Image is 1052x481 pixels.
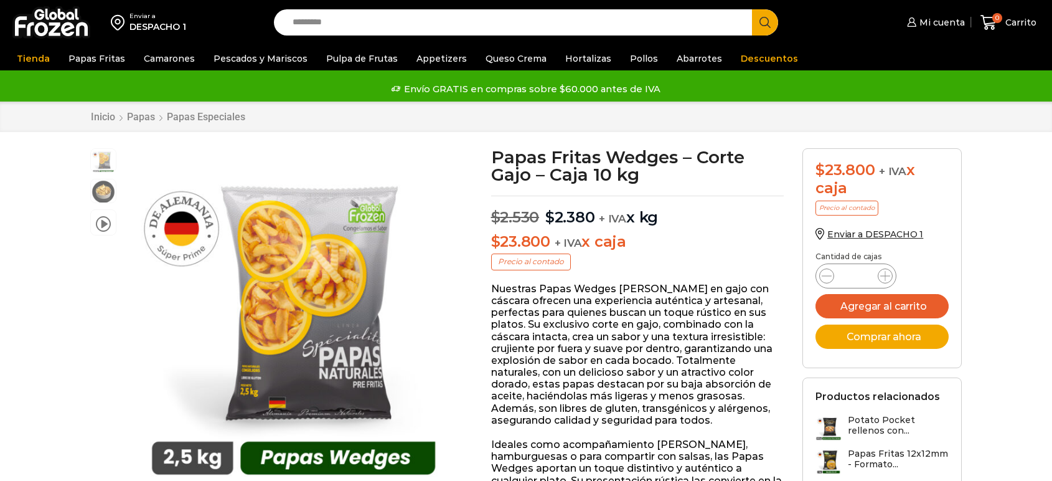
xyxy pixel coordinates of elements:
[90,111,246,123] nav: Breadcrumb
[11,47,56,70] a: Tienda
[545,208,595,226] bdi: 2.380
[815,449,949,475] a: Papas Fritas 12x12mm - Formato...
[126,111,156,123] a: Papas
[599,212,626,225] span: + IVA
[91,179,116,204] span: gajos
[545,208,555,226] span: $
[624,47,664,70] a: Pollos
[844,267,868,285] input: Product quantity
[815,391,940,402] h2: Productos relacionados
[848,449,949,470] h3: Papas Fritas 12x12mm - Formato...
[815,415,949,442] a: Potato Pocket rellenos con...
[90,111,116,123] a: Inicio
[138,47,201,70] a: Camarones
[916,16,965,29] span: Mi cuenta
[62,47,131,70] a: Papas Fritas
[479,47,553,70] a: Queso Crema
[815,161,949,198] div: x caja
[815,252,949,261] p: Cantidad de cajas
[491,148,784,183] h1: Papas Fritas Wedges – Corte Gajo – Caja 10 kg
[752,9,778,36] button: Search button
[848,415,949,436] h3: Potato Pocket rellenos con...
[735,47,804,70] a: Descuentos
[815,325,949,349] button: Comprar ahora
[207,47,314,70] a: Pescados y Mariscos
[559,47,618,70] a: Hortalizas
[904,10,965,35] a: Mi cuenta
[491,208,540,226] bdi: 2.530
[992,13,1002,23] span: 0
[879,165,906,178] span: + IVA
[491,232,500,250] span: $
[129,12,186,21] div: Enviar a
[491,233,784,251] p: x caja
[491,232,550,250] bdi: 23.800
[491,254,571,270] p: Precio al contado
[815,201,878,216] p: Precio al contado
[410,47,473,70] a: Appetizers
[91,149,116,174] span: papas-wedges
[1002,16,1036,29] span: Carrito
[111,12,129,33] img: address-field-icon.svg
[815,161,875,179] bdi: 23.800
[491,208,500,226] span: $
[555,237,582,249] span: + IVA
[166,111,246,123] a: Papas Especiales
[491,196,784,227] p: x kg
[815,294,949,318] button: Agregar al carrito
[977,8,1040,37] a: 0 Carrito
[827,229,923,240] span: Enviar a DESPACHO 1
[129,21,186,33] div: DESPACHO 1
[670,47,728,70] a: Abarrotes
[320,47,404,70] a: Pulpa de Frutas
[815,161,825,179] span: $
[815,229,923,240] a: Enviar a DESPACHO 1
[491,283,784,426] p: Nuestras Papas Wedges [PERSON_NAME] en gajo con cáscara ofrecen una experiencia auténtica y artes...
